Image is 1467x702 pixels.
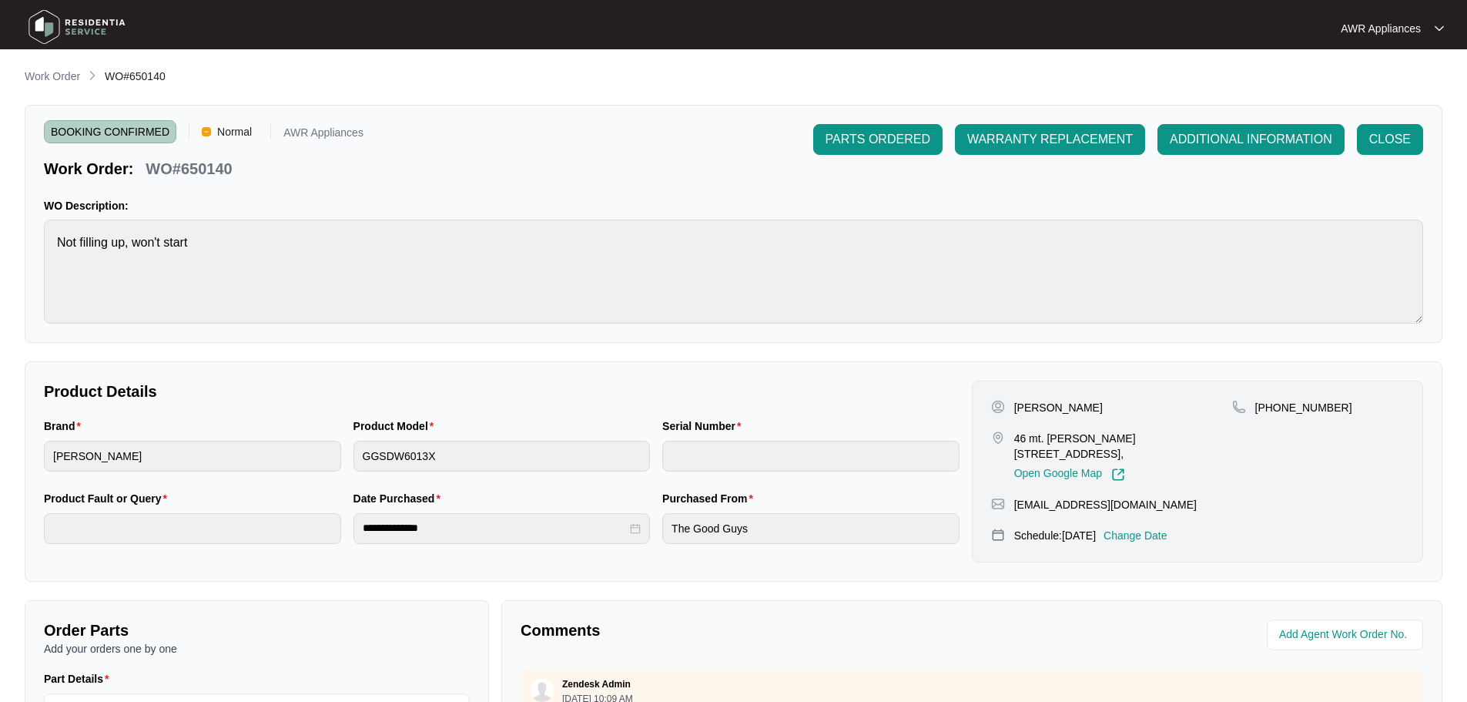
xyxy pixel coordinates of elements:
[1014,400,1103,415] p: [PERSON_NAME]
[105,70,166,82] span: WO#650140
[1255,400,1352,415] p: [PHONE_NUMBER]
[991,431,1005,445] img: map-pin
[44,120,176,143] span: BOOKING CONFIRMED
[1170,130,1332,149] span: ADDITIONAL INFORMATION
[1014,431,1232,462] p: 46 mt. [PERSON_NAME][STREET_ADDRESS],
[353,418,440,434] label: Product Model
[1341,21,1421,36] p: AWR Appliances
[521,620,961,641] p: Comments
[1369,130,1411,149] span: CLOSE
[1014,468,1125,482] a: Open Google Map
[813,124,943,155] button: PARTS ORDERED
[662,491,759,506] label: Purchased From
[86,69,99,82] img: chevron-right
[283,127,363,143] p: AWR Appliances
[1435,25,1444,32] img: dropdown arrow
[353,491,447,506] label: Date Purchased
[23,4,131,50] img: residentia service logo
[44,158,133,180] p: Work Order:
[363,520,628,536] input: Date Purchased
[1111,468,1125,482] img: Link-External
[1279,626,1414,644] input: Add Agent Work Order No.
[44,513,341,544] input: Product Fault or Query
[211,120,258,143] span: Normal
[1232,400,1246,414] img: map-pin
[44,620,470,641] p: Order Parts
[146,158,232,180] p: WO#650140
[662,418,747,434] label: Serial Number
[353,441,651,472] input: Product Model
[662,513,960,544] input: Purchased From
[202,127,211,136] img: Vercel Logo
[44,441,341,472] input: Brand
[826,130,930,149] span: PARTS ORDERED
[44,641,470,657] p: Add your orders one by one
[1357,124,1423,155] button: CLOSE
[991,497,1005,511] img: map-pin
[991,400,1005,414] img: user-pin
[1014,528,1096,543] p: Schedule: [DATE]
[44,381,960,402] p: Product Details
[991,528,1005,542] img: map-pin
[44,671,116,687] label: Part Details
[1157,124,1345,155] button: ADDITIONAL INFORMATION
[662,441,960,472] input: Serial Number
[25,69,80,84] p: Work Order
[531,679,554,702] img: user.svg
[1014,497,1197,512] p: [EMAIL_ADDRESS][DOMAIN_NAME]
[967,130,1133,149] span: WARRANTY REPLACEMENT
[44,198,1423,213] p: WO Description:
[22,69,83,86] a: Work Order
[44,220,1423,324] textarea: Not filling up, won't start
[562,678,631,690] p: Zendesk Admin
[44,418,87,434] label: Brand
[44,491,173,506] label: Product Fault or Query
[955,124,1145,155] button: WARRANTY REPLACEMENT
[1104,528,1167,543] p: Change Date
